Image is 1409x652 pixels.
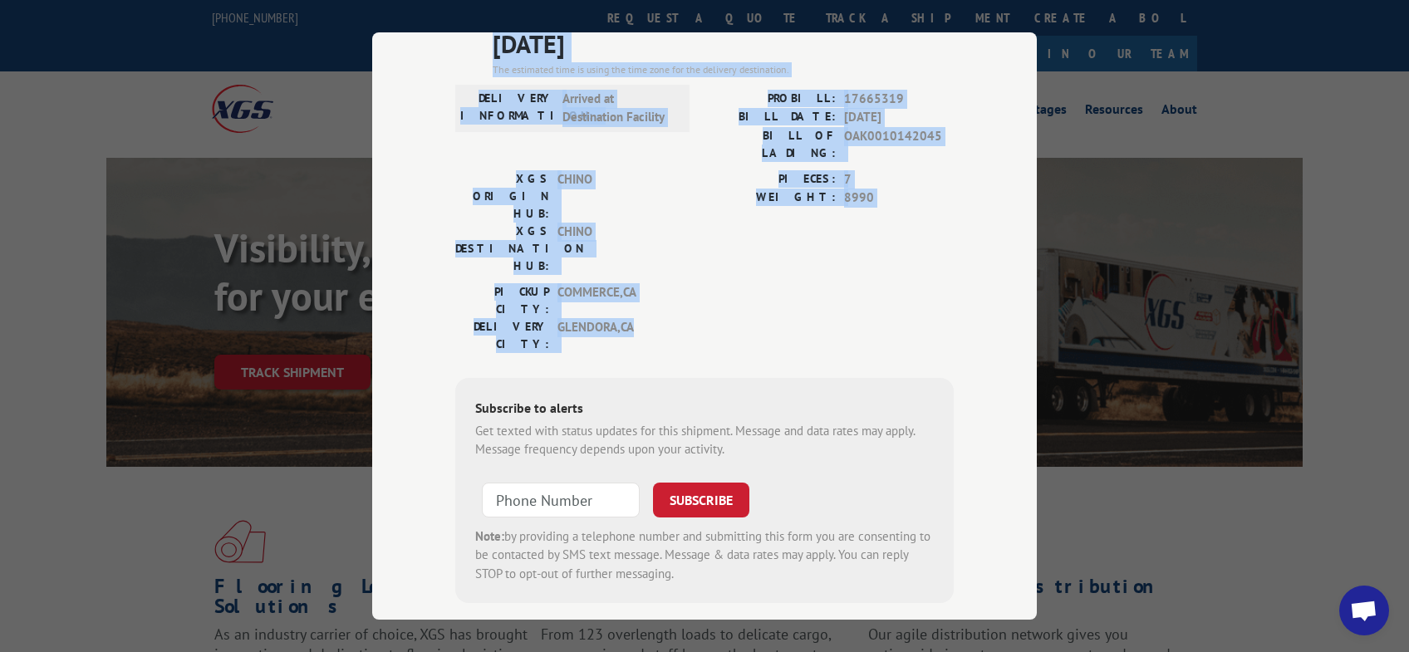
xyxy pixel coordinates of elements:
label: XGS ORIGIN HUB: [455,170,549,223]
span: COMMERCE , CA [557,283,670,318]
span: CHINO [557,223,670,275]
label: DELIVERY CITY: [455,318,549,353]
div: Subscribe to alerts [475,398,934,422]
div: by providing a telephone number and submitting this form you are consenting to be contacted by SM... [475,527,934,584]
label: XGS DESTINATION HUB: [455,223,549,275]
label: BILL OF LADING: [704,127,836,162]
span: 7 [844,170,954,189]
strong: Note: [475,528,504,544]
span: OAK0010142045 [844,127,954,162]
input: Phone Number [482,483,640,517]
label: PROBILL: [704,90,836,109]
label: PIECES: [704,170,836,189]
label: DELIVERY INFORMATION: [460,90,554,127]
label: BILL DATE: [704,108,836,127]
span: Arrived at Destination Facility [562,90,675,127]
div: Open chat [1339,586,1389,635]
span: 17665319 [844,90,954,109]
div: Get texted with status updates for this shipment. Message and data rates may apply. Message frequ... [475,422,934,459]
div: The estimated time is using the time zone for the delivery destination. [493,62,954,77]
span: [DATE] [844,108,954,127]
span: GLENDORA , CA [557,318,670,353]
button: SUBSCRIBE [653,483,749,517]
span: CHINO [557,170,670,223]
label: WEIGHT: [704,189,836,208]
label: PICKUP CITY: [455,283,549,318]
span: 8990 [844,189,954,208]
span: [DATE] [493,25,954,62]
